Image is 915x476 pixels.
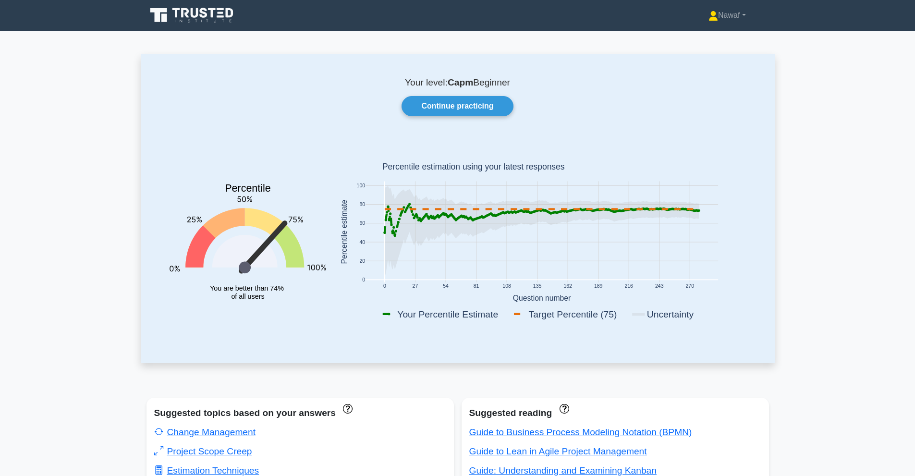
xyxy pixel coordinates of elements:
[469,427,692,437] a: Guide to Business Process Modeling Notation (BPMN)
[154,405,446,421] div: Suggested topics based on your answers
[624,284,633,289] text: 216
[362,278,365,283] text: 0
[473,284,479,289] text: 81
[359,240,365,245] text: 40
[594,284,602,289] text: 189
[563,284,572,289] text: 162
[383,284,386,289] text: 0
[502,284,511,289] text: 108
[359,202,365,207] text: 80
[341,403,353,413] a: These topics have been answered less than 50% correct. Topics disapear when you answer questions ...
[412,284,418,289] text: 27
[210,284,284,292] tspan: You are better than 74%
[356,183,365,188] text: 100
[154,427,256,437] a: Change Management
[164,77,752,88] p: Your level: Beginner
[533,284,541,289] text: 135
[685,284,694,289] text: 270
[469,446,647,456] a: Guide to Lean in Agile Project Management
[154,465,259,476] a: Estimation Techniques
[443,284,449,289] text: 54
[359,221,365,226] text: 60
[469,405,761,421] div: Suggested reading
[359,258,365,264] text: 20
[655,284,663,289] text: 243
[340,200,348,264] text: Percentile estimate
[512,294,571,302] text: Question number
[231,293,264,300] tspan: of all users
[154,446,252,456] a: Project Scope Creep
[685,6,769,25] a: Nawaf
[225,183,271,195] text: Percentile
[402,96,513,116] a: Continue practicing
[557,403,569,413] a: These concepts have been answered less than 50% correct. The guides disapear when you answer ques...
[382,162,564,172] text: Percentile estimation using your latest responses
[448,77,473,87] b: Capm
[469,465,657,476] a: Guide: Understanding and Examining Kanban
